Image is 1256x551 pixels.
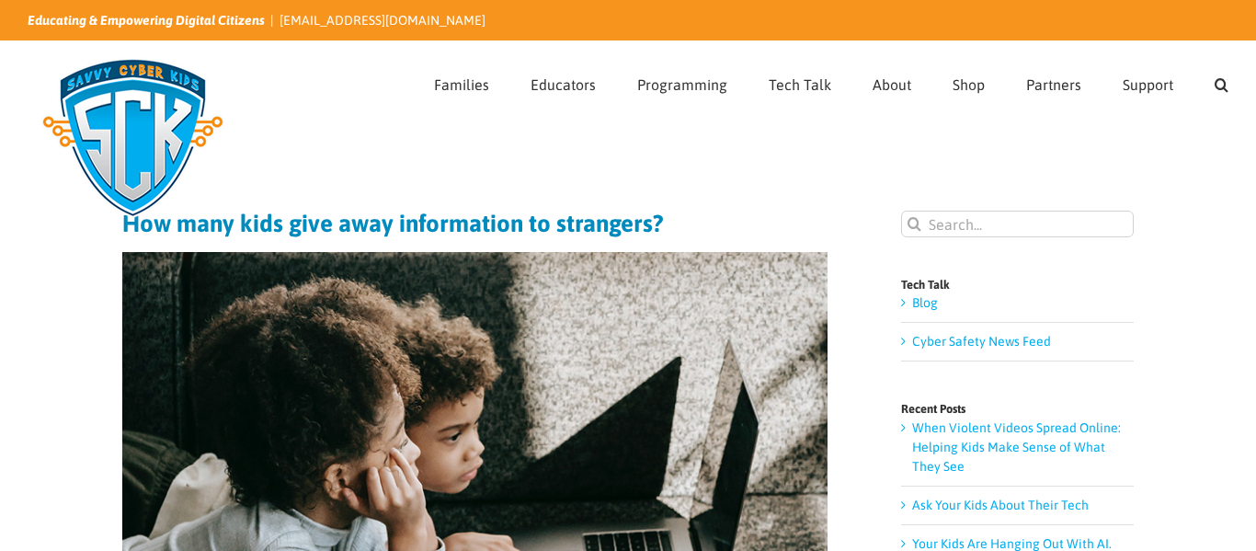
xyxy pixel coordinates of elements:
[1026,77,1081,92] span: Partners
[122,211,828,236] h1: How many kids give away information to strangers?
[1215,41,1228,122] a: Search
[434,77,489,92] span: Families
[531,41,596,122] a: Educators
[531,77,596,92] span: Educators
[912,420,1121,474] a: When Violent Videos Spread Online: Helping Kids Make Sense of What They See
[901,211,1134,237] input: Search...
[1123,41,1173,122] a: Support
[769,41,831,122] a: Tech Talk
[873,41,911,122] a: About
[1026,41,1081,122] a: Partners
[901,403,1134,415] h4: Recent Posts
[901,279,1134,291] h4: Tech Talk
[912,295,938,310] a: Blog
[901,211,928,237] input: Search
[637,41,727,122] a: Programming
[280,13,485,28] a: [EMAIL_ADDRESS][DOMAIN_NAME]
[28,46,238,230] img: Savvy Cyber Kids Logo
[953,77,985,92] span: Shop
[953,41,985,122] a: Shop
[637,77,727,92] span: Programming
[769,77,831,92] span: Tech Talk
[28,13,265,28] i: Educating & Empowering Digital Citizens
[873,77,911,92] span: About
[912,498,1089,512] a: Ask Your Kids About Their Tech
[1123,77,1173,92] span: Support
[434,41,1228,122] nav: Main Menu
[912,334,1051,349] a: Cyber Safety News Feed
[434,41,489,122] a: Families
